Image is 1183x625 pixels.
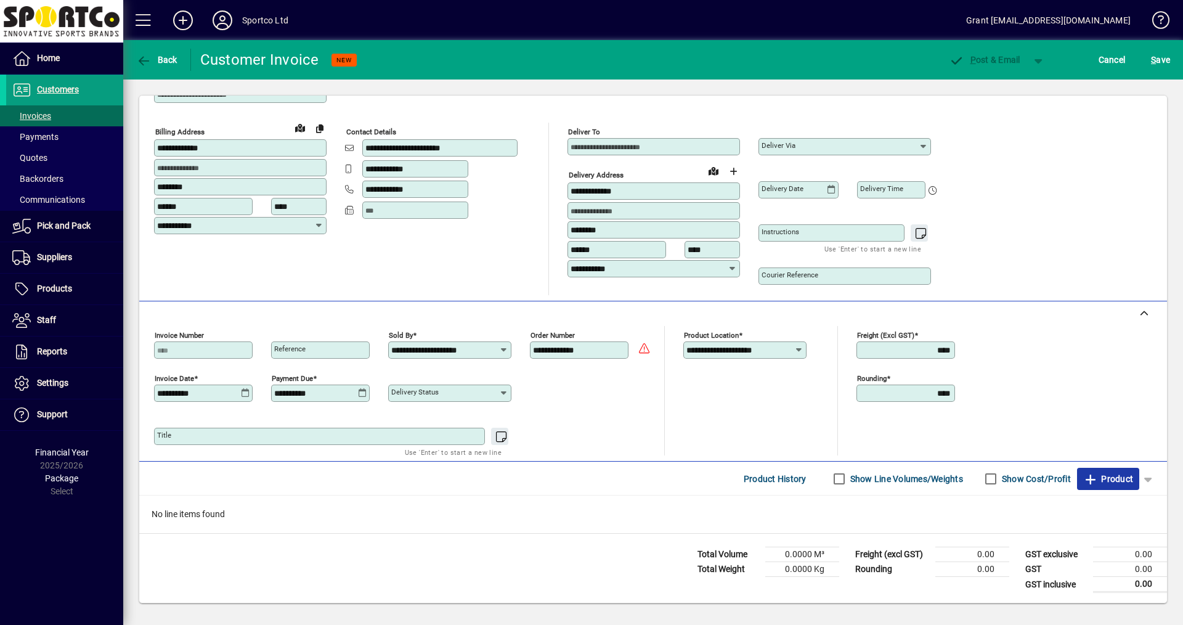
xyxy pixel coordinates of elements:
button: Back [133,49,181,71]
td: 0.00 [1093,562,1167,577]
td: 0.00 [935,562,1009,577]
td: Total Weight [691,562,765,577]
td: GST [1019,562,1093,577]
span: Product History [744,469,807,489]
label: Show Cost/Profit [999,473,1071,485]
mat-label: Instructions [762,227,799,236]
button: Cancel [1096,49,1129,71]
div: Customer Invoice [200,50,319,70]
app-page-header-button: Back [123,49,191,71]
button: Save [1148,49,1173,71]
span: Suppliers [37,252,72,262]
button: Choose address [723,161,743,181]
td: Total Volume [691,547,765,562]
span: Staff [37,315,56,325]
span: Products [37,284,72,293]
a: Invoices [6,105,123,126]
span: Support [37,409,68,419]
mat-label: Reference [274,345,306,353]
span: Customers [37,84,79,94]
mat-label: Invoice date [155,374,194,383]
a: Home [6,43,123,74]
a: Reports [6,337,123,367]
span: Pick and Pack [37,221,91,231]
a: Products [6,274,123,304]
td: 0.0000 Kg [765,562,839,577]
td: 0.00 [935,547,1009,562]
mat-label: Freight (excl GST) [857,331,914,340]
span: Payments [12,132,59,142]
span: ave [1151,50,1170,70]
div: No line items found [139,496,1167,533]
td: Rounding [849,562,935,577]
span: Reports [37,346,67,356]
mat-label: Invoice number [155,331,204,340]
a: Knowledge Base [1143,2,1168,43]
td: 0.00 [1093,547,1167,562]
mat-label: Deliver To [568,128,600,136]
mat-label: Product location [684,331,739,340]
span: Home [37,53,60,63]
a: Backorders [6,168,123,189]
div: Grant [EMAIL_ADDRESS][DOMAIN_NAME] [966,10,1131,30]
span: Package [45,473,78,483]
span: Cancel [1099,50,1126,70]
button: Post & Email [943,49,1026,71]
span: Backorders [12,174,63,184]
span: NEW [336,56,352,64]
mat-label: Payment due [272,374,313,383]
td: GST inclusive [1019,577,1093,592]
a: View on map [704,161,723,181]
span: Settings [37,378,68,388]
a: Staff [6,305,123,336]
span: P [970,55,976,65]
a: Settings [6,368,123,399]
button: Product [1077,468,1139,490]
a: Support [6,399,123,430]
a: Quotes [6,147,123,168]
div: Sportco Ltd [242,10,288,30]
span: ost & Email [949,55,1020,65]
a: Communications [6,189,123,210]
button: Profile [203,9,242,31]
span: Financial Year [35,447,89,457]
span: Quotes [12,153,47,163]
td: GST exclusive [1019,547,1093,562]
mat-label: Delivery date [762,184,803,193]
a: Payments [6,126,123,147]
button: Product History [739,468,811,490]
mat-hint: Use 'Enter' to start a new line [824,242,921,256]
button: Copy to Delivery address [310,118,330,138]
span: Invoices [12,111,51,121]
mat-label: Title [157,431,171,439]
mat-hint: Use 'Enter' to start a new line [405,445,502,459]
mat-label: Rounding [857,374,887,383]
button: Add [163,9,203,31]
mat-label: Delivery status [391,388,439,396]
label: Show Line Volumes/Weights [848,473,963,485]
a: Pick and Pack [6,211,123,242]
span: Product [1083,469,1133,489]
mat-label: Deliver via [762,141,795,150]
mat-label: Courier Reference [762,271,818,279]
span: Communications [12,195,85,205]
td: 0.0000 M³ [765,547,839,562]
mat-label: Delivery time [860,184,903,193]
td: Freight (excl GST) [849,547,935,562]
span: S [1151,55,1156,65]
mat-label: Sold by [389,331,413,340]
a: Suppliers [6,242,123,273]
td: 0.00 [1093,577,1167,592]
span: Back [136,55,177,65]
mat-label: Order number [531,331,575,340]
a: View on map [290,118,310,137]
